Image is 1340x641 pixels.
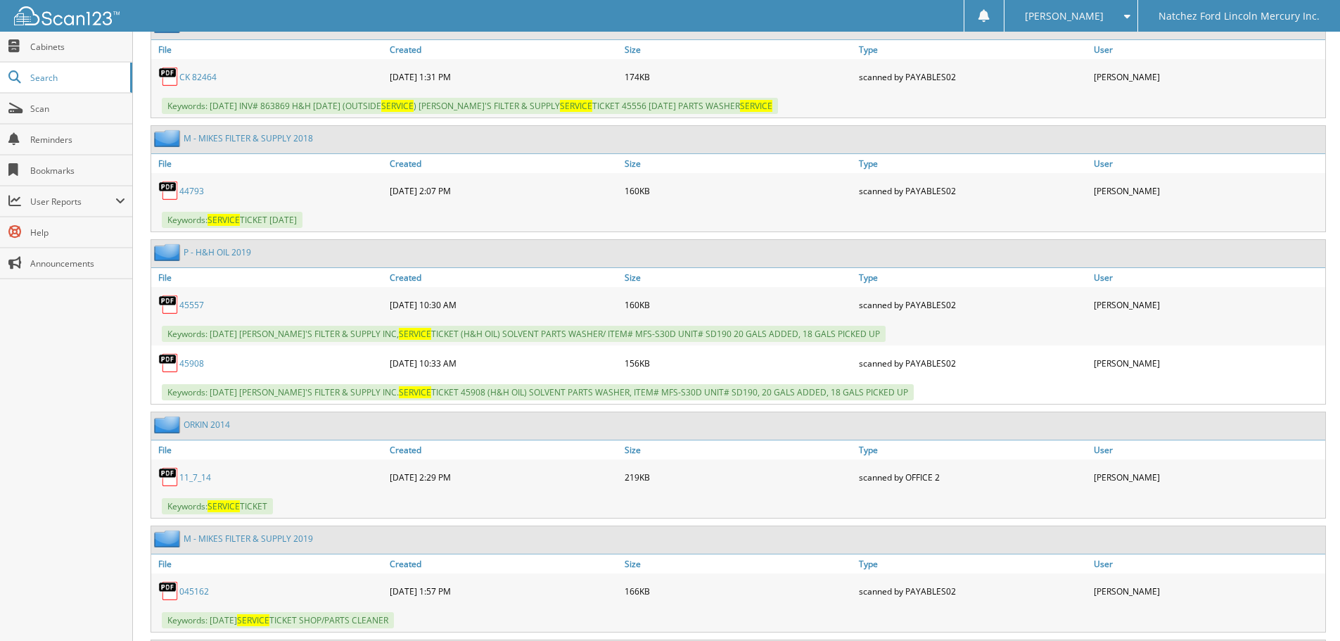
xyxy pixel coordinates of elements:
[179,357,204,369] a: 45908
[1090,268,1325,287] a: User
[855,291,1090,319] div: scanned by PAYABLES02
[208,500,240,512] span: SERVICE
[1090,177,1325,205] div: [PERSON_NAME]
[386,63,621,91] div: [DATE] 1:31 PM
[30,165,125,177] span: Bookmarks
[162,498,273,514] span: Keywords: TICKET
[386,349,621,377] div: [DATE] 10:33 AM
[179,185,204,197] a: 44793
[855,463,1090,491] div: scanned by OFFICE 2
[30,227,125,239] span: Help
[1090,554,1325,573] a: User
[151,554,386,573] a: File
[158,180,179,201] img: PDF.png
[1090,63,1325,91] div: [PERSON_NAME]
[855,40,1090,59] a: Type
[621,440,856,459] a: Size
[30,103,125,115] span: Scan
[621,291,856,319] div: 160KB
[30,196,115,208] span: User Reports
[855,177,1090,205] div: scanned by PAYABLES02
[621,577,856,605] div: 166KB
[237,614,269,626] span: SERVICE
[179,299,204,311] a: 45557
[158,353,179,374] img: PDF.png
[162,326,886,342] span: Keywords: [DATE] [PERSON_NAME]'S FILTER & SUPPLY INC, TICKET (H&H OIL) SOLVENT PARTS WASHER/ ITEM...
[621,463,856,491] div: 219KB
[1090,291,1325,319] div: [PERSON_NAME]
[208,214,240,226] span: SERVICE
[14,6,120,25] img: scan123-logo-white.svg
[184,246,251,258] a: P - H&H OIL 2019
[399,386,431,398] span: SERVICE
[386,154,621,173] a: Created
[621,154,856,173] a: Size
[162,384,914,400] span: Keywords: [DATE] [PERSON_NAME]'S FILTER & SUPPLY INC. TICKET 45908 (H&H OIL) SOLVENT PARTS WASHER...
[151,440,386,459] a: File
[740,100,772,112] span: SERVICE
[154,530,184,547] img: folder2.png
[621,177,856,205] div: 160KB
[621,268,856,287] a: Size
[30,72,123,84] span: Search
[154,243,184,261] img: folder2.png
[855,349,1090,377] div: scanned by PAYABLES02
[1025,12,1104,20] span: [PERSON_NAME]
[386,440,621,459] a: Created
[1090,154,1325,173] a: User
[621,554,856,573] a: Size
[184,419,230,431] a: ORKIN 2014
[158,294,179,315] img: PDF.png
[179,471,211,483] a: 11_7_14
[621,349,856,377] div: 156KB
[1270,573,1340,641] iframe: Chat Widget
[381,100,414,112] span: SERVICE
[855,268,1090,287] a: Type
[621,40,856,59] a: Size
[162,612,394,628] span: Keywords: [DATE] TICKET SHOP/PARTS CLEANER
[399,328,431,340] span: SERVICE
[855,554,1090,573] a: Type
[386,291,621,319] div: [DATE] 10:30 AM
[162,212,302,228] span: Keywords: TICKET [DATE]
[179,585,209,597] a: 045162
[386,463,621,491] div: [DATE] 2:29 PM
[1090,440,1325,459] a: User
[154,129,184,147] img: folder2.png
[151,40,386,59] a: File
[162,98,778,114] span: Keywords: [DATE] INV# 863869 H&H [DATE] (OUTSIDE ) [PERSON_NAME]'S FILTER & SUPPLY TICKET 45556 [...
[1090,40,1325,59] a: User
[158,66,179,87] img: PDF.png
[560,100,592,112] span: SERVICE
[855,440,1090,459] a: Type
[30,258,125,269] span: Announcements
[855,154,1090,173] a: Type
[151,268,386,287] a: File
[1090,463,1325,491] div: [PERSON_NAME]
[386,577,621,605] div: [DATE] 1:57 PM
[855,63,1090,91] div: scanned by PAYABLES02
[179,71,217,83] a: CK 82464
[386,268,621,287] a: Created
[184,132,313,144] a: M - MIKES FILTER & SUPPLY 2018
[621,63,856,91] div: 174KB
[30,41,125,53] span: Cabinets
[158,467,179,488] img: PDF.png
[1090,349,1325,377] div: [PERSON_NAME]
[151,154,386,173] a: File
[1159,12,1320,20] span: Natchez Ford Lincoln Mercury Inc.
[184,533,313,545] a: M - MIKES FILTER & SUPPLY 2019
[154,416,184,433] img: folder2.png
[30,134,125,146] span: Reminders
[1090,577,1325,605] div: [PERSON_NAME]
[855,577,1090,605] div: scanned by PAYABLES02
[158,580,179,602] img: PDF.png
[386,554,621,573] a: Created
[386,40,621,59] a: Created
[386,177,621,205] div: [DATE] 2:07 PM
